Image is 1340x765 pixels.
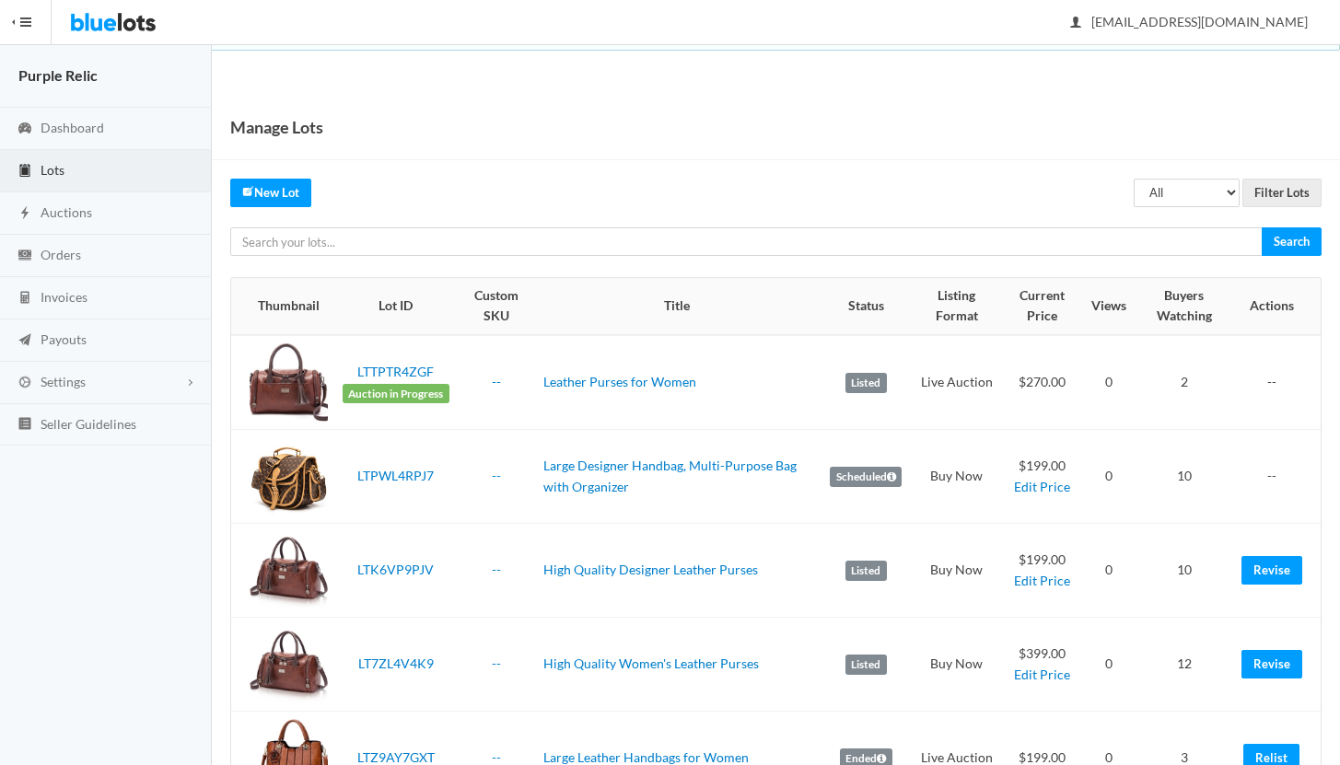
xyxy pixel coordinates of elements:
[1241,556,1302,585] a: Revise
[335,278,457,335] th: Lot ID
[845,655,887,675] label: Listed
[16,290,34,307] ion-icon: calculator
[16,121,34,138] ion-icon: speedometer
[41,247,81,262] span: Orders
[492,749,501,765] a: --
[1134,335,1234,430] td: 2
[1014,573,1070,588] a: Edit Price
[41,120,104,135] span: Dashboard
[543,655,759,671] a: High Quality Women's Leather Purses
[492,655,501,671] a: --
[343,384,449,404] span: Auction in Progress
[1234,278,1321,335] th: Actions
[1134,524,1234,618] td: 10
[1014,666,1070,682] a: Edit Price
[492,468,501,483] a: --
[1000,524,1084,618] td: $199.00
[1134,430,1234,524] td: 10
[1066,15,1085,32] ion-icon: person
[358,655,434,671] a: LT7ZL4V4K9
[1234,430,1321,524] td: --
[1234,335,1321,430] td: --
[16,416,34,434] ion-icon: list box
[16,205,34,223] ion-icon: flash
[543,458,797,494] a: Large Designer Handbag, Multi-Purpose Bag with Organizer
[1084,335,1134,430] td: 0
[231,278,335,335] th: Thumbnail
[1000,278,1084,335] th: Current Price
[1262,227,1322,256] input: Search
[914,335,1000,430] td: Live Auction
[1000,430,1084,524] td: $199.00
[543,374,696,389] a: Leather Purses for Women
[543,562,758,577] a: High Quality Designer Leather Purses
[242,185,254,197] ion-icon: create
[1084,278,1134,335] th: Views
[543,749,749,765] a: Large Leather Handbags for Women
[830,467,902,487] label: Scheduled
[1000,335,1084,430] td: $270.00
[819,278,914,335] th: Status
[16,163,34,180] ion-icon: clipboard
[1242,179,1322,207] input: Filter Lots
[1084,524,1134,618] td: 0
[16,248,34,265] ion-icon: cash
[914,524,1000,618] td: Buy Now
[1071,14,1308,29] span: [EMAIL_ADDRESS][DOMAIN_NAME]
[1134,618,1234,712] td: 12
[914,278,1000,335] th: Listing Format
[457,278,536,335] th: Custom SKU
[357,364,434,379] a: LTTPTR4ZGF
[914,430,1000,524] td: Buy Now
[41,416,136,432] span: Seller Guidelines
[41,374,86,389] span: Settings
[357,468,434,483] a: LTPWL4RPJ7
[1084,430,1134,524] td: 0
[357,749,435,765] a: LTZ9AY7GXT
[1000,618,1084,712] td: $399.00
[845,373,887,393] label: Listed
[41,162,64,178] span: Lots
[230,179,311,207] a: createNew Lot
[1014,479,1070,494] a: Edit Price
[914,618,1000,712] td: Buy Now
[536,278,819,335] th: Title
[16,332,34,350] ion-icon: paper plane
[16,375,34,392] ion-icon: cog
[230,227,1263,256] input: Search your lots...
[492,562,501,577] a: --
[1134,278,1234,335] th: Buyers Watching
[230,113,323,141] h1: Manage Lots
[492,374,501,389] a: --
[845,561,887,581] label: Listed
[357,562,434,577] a: LTK6VP9PJV
[1084,618,1134,712] td: 0
[41,289,87,305] span: Invoices
[41,204,92,220] span: Auctions
[1241,650,1302,678] a: Revise
[18,66,98,84] strong: Purple Relic
[41,331,87,347] span: Payouts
